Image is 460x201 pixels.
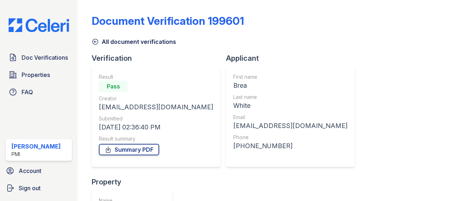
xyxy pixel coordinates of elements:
span: Properties [22,70,50,79]
div: Property [92,177,178,187]
div: First name [233,73,348,81]
div: Pass [99,81,128,92]
div: Result summary [99,135,213,142]
img: CE_Logo_Blue-a8612792a0a2168367f1c8372b55b34899dd931a85d93a1a3d3e32e68fde9ad4.png [3,18,75,32]
div: Document Verification 199601 [92,14,244,27]
a: Doc Verifications [6,50,72,65]
div: Submitted [99,115,213,122]
div: Result [99,73,213,81]
div: White [233,101,348,111]
span: Doc Verifications [22,53,68,62]
div: Verification [92,53,226,63]
a: Summary PDF [99,144,159,155]
a: Properties [6,68,72,82]
a: All document verifications [92,37,176,46]
a: FAQ [6,85,72,99]
a: Account [3,164,75,178]
div: Phone [233,134,348,141]
div: [PHONE_NUMBER] [233,141,348,151]
div: Last name [233,93,348,101]
a: Sign out [3,181,75,195]
div: PMI [11,151,61,158]
div: [PERSON_NAME] [11,142,61,151]
div: Applicant [226,53,360,63]
div: Creator [99,95,213,102]
div: [DATE] 02:36:40 PM [99,122,213,132]
span: FAQ [22,88,33,96]
div: Brea [233,81,348,91]
span: Sign out [19,184,41,192]
div: [EMAIL_ADDRESS][DOMAIN_NAME] [233,121,348,131]
span: Account [19,166,41,175]
div: [EMAIL_ADDRESS][DOMAIN_NAME] [99,102,213,112]
div: Email [233,114,348,121]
